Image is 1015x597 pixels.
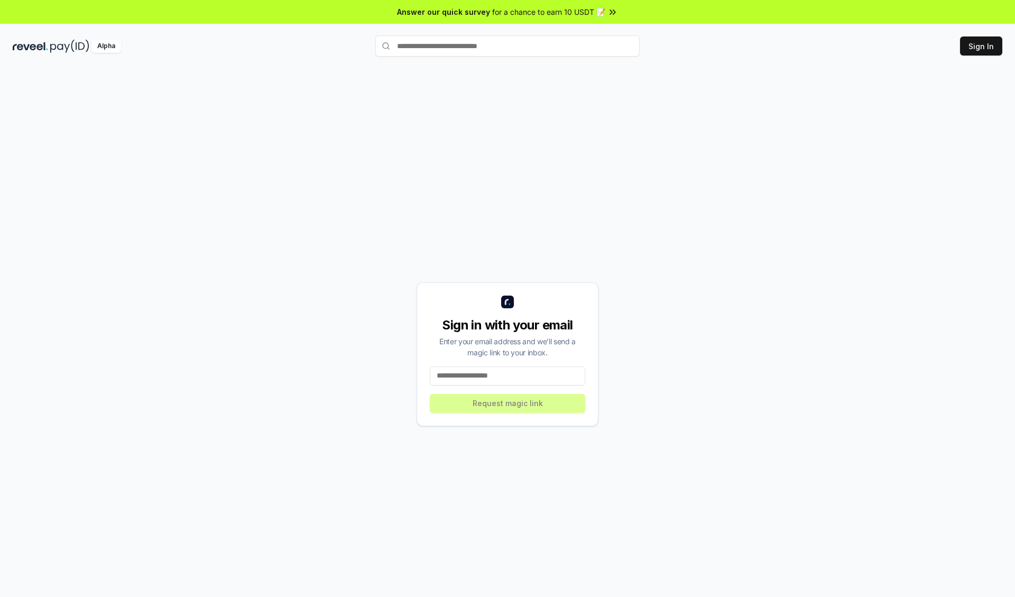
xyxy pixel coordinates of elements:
div: Enter your email address and we’ll send a magic link to your inbox. [430,336,585,358]
div: Alpha [91,40,121,53]
button: Sign In [960,36,1002,56]
img: pay_id [50,40,89,53]
span: Answer our quick survey [397,6,490,17]
div: Sign in with your email [430,317,585,334]
span: for a chance to earn 10 USDT 📝 [492,6,605,17]
img: logo_small [501,296,514,308]
img: reveel_dark [13,40,48,53]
